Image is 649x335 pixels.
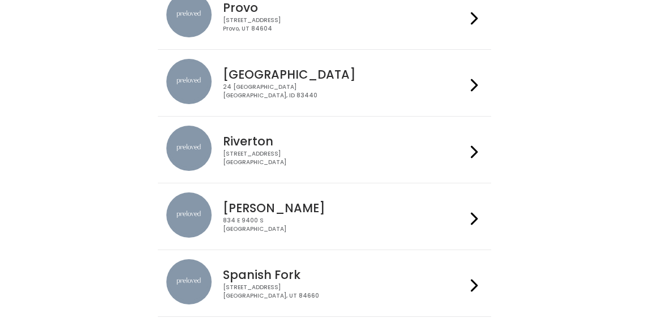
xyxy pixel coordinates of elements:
[223,135,466,148] h4: Riverton
[166,259,483,307] a: preloved location Spanish Fork [STREET_ADDRESS][GEOGRAPHIC_DATA], UT 84660
[223,217,466,233] div: 834 E 9400 S [GEOGRAPHIC_DATA]
[223,284,466,300] div: [STREET_ADDRESS] [GEOGRAPHIC_DATA], UT 84660
[223,16,466,33] div: [STREET_ADDRESS] Provo, UT 84604
[223,1,466,14] h4: Provo
[223,68,466,81] h4: [GEOGRAPHIC_DATA]
[166,126,212,171] img: preloved location
[166,59,212,104] img: preloved location
[223,83,466,100] div: 24 [GEOGRAPHIC_DATA] [GEOGRAPHIC_DATA], ID 83440
[166,192,212,238] img: preloved location
[166,126,483,174] a: preloved location Riverton [STREET_ADDRESS][GEOGRAPHIC_DATA]
[166,259,212,304] img: preloved location
[223,201,466,214] h4: [PERSON_NAME]
[166,192,483,240] a: preloved location [PERSON_NAME] 834 E 9400 S[GEOGRAPHIC_DATA]
[223,268,466,281] h4: Spanish Fork
[166,59,483,107] a: preloved location [GEOGRAPHIC_DATA] 24 [GEOGRAPHIC_DATA][GEOGRAPHIC_DATA], ID 83440
[223,150,466,166] div: [STREET_ADDRESS] [GEOGRAPHIC_DATA]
